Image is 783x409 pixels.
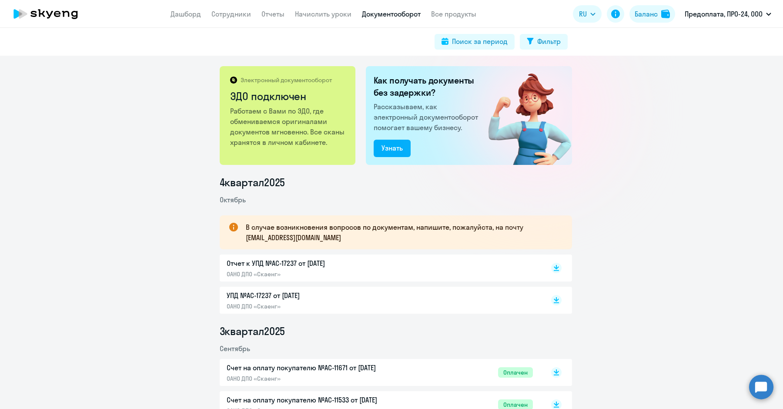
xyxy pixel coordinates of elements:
li: 3 квартал 2025 [220,324,572,338]
a: УПД №AC-17237 от [DATE]ОАНО ДПО «Скаенг» [227,290,533,310]
h2: Как получать документы без задержки? [374,74,482,99]
button: Поиск за период [435,34,515,50]
a: Сотрудники [211,10,251,18]
span: Октябрь [220,195,246,204]
p: Электронный документооборот [241,76,332,84]
div: Узнать [381,143,403,153]
p: Рассказываем, как электронный документооборот помогает вашему бизнесу. [374,101,482,133]
button: Узнать [374,140,411,157]
div: Фильтр [537,36,561,47]
p: Предоплата, ПРО-24, ООО [685,9,763,19]
h2: ЭДО подключен [230,89,346,103]
span: RU [579,9,587,19]
span: Сентябрь [220,344,250,353]
p: ОАНО ДПО «Скаенг» [227,270,409,278]
button: RU [573,5,602,23]
p: В случае возникновения вопросов по документам, напишите, пожалуйста, на почту [EMAIL_ADDRESS][DOM... [246,222,556,243]
a: Отчеты [261,10,284,18]
img: connected [474,66,572,165]
div: Баланс [635,9,658,19]
button: Предоплата, ПРО-24, ООО [680,3,776,24]
a: Отчет к УПД №AC-17237 от [DATE]ОАНО ДПО «Скаенг» [227,258,533,278]
a: Начислить уроки [295,10,351,18]
img: balance [661,10,670,18]
button: Фильтр [520,34,568,50]
li: 4 квартал 2025 [220,175,572,189]
p: УПД №AC-17237 от [DATE] [227,290,409,301]
div: Поиск за период [452,36,508,47]
a: Дашборд [171,10,201,18]
span: Оплачен [498,367,533,378]
a: Документооборот [362,10,421,18]
p: Счет на оплату покупателю №AC-11533 от [DATE] [227,395,409,405]
p: Счет на оплату покупателю №AC-11671 от [DATE] [227,362,409,373]
p: ОАНО ДПО «Скаенг» [227,302,409,310]
p: Отчет к УПД №AC-17237 от [DATE] [227,258,409,268]
p: ОАНО ДПО «Скаенг» [227,375,409,382]
a: Счет на оплату покупателю №AC-11671 от [DATE]ОАНО ДПО «Скаенг»Оплачен [227,362,533,382]
button: Балансbalance [629,5,675,23]
a: Все продукты [431,10,476,18]
p: Работаем с Вами по ЭДО, где обмениваемся оригиналами документов мгновенно. Все сканы хранятся в л... [230,106,346,148]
